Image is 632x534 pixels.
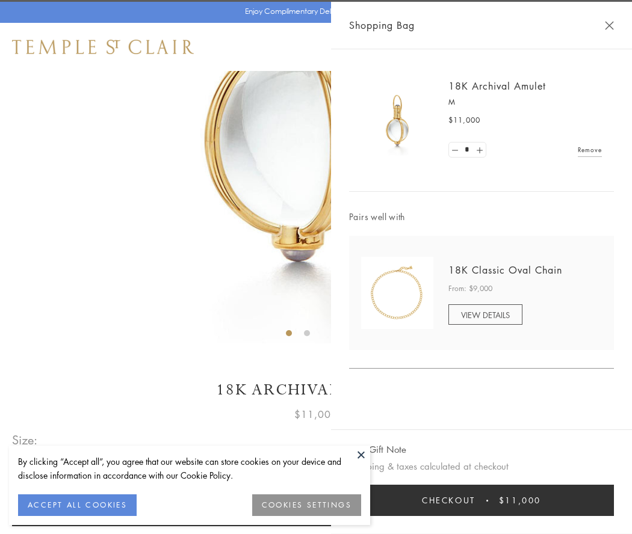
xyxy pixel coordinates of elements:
[12,40,194,54] img: Temple St. Clair
[349,210,614,224] span: Pairs well with
[252,494,361,516] button: COOKIES SETTINGS
[245,5,382,17] p: Enjoy Complimentary Delivery & Returns
[18,455,361,482] div: By clicking “Accept all”, you agree that our website can store cookies on your device and disclos...
[499,494,541,507] span: $11,000
[12,430,39,450] span: Size:
[448,263,562,277] a: 18K Classic Oval Chain
[578,143,602,156] a: Remove
[448,283,492,295] span: From: $9,000
[461,309,510,321] span: VIEW DETAILS
[473,143,485,158] a: Set quantity to 2
[349,459,614,474] p: Shipping & taxes calculated at checkout
[349,485,614,516] button: Checkout $11,000
[361,257,433,329] img: N88865-OV18
[449,143,461,158] a: Set quantity to 0
[349,442,406,457] button: Add Gift Note
[12,379,620,400] h1: 18K Archival Amulet
[18,494,137,516] button: ACCEPT ALL COOKIES
[294,407,338,422] span: $11,000
[448,96,602,108] p: M
[605,21,614,30] button: Close Shopping Bag
[361,84,433,156] img: 18K Archival Amulet
[422,494,476,507] span: Checkout
[349,17,415,33] span: Shopping Bag
[448,79,546,93] a: 18K Archival Amulet
[448,114,480,126] span: $11,000
[448,304,522,325] a: VIEW DETAILS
